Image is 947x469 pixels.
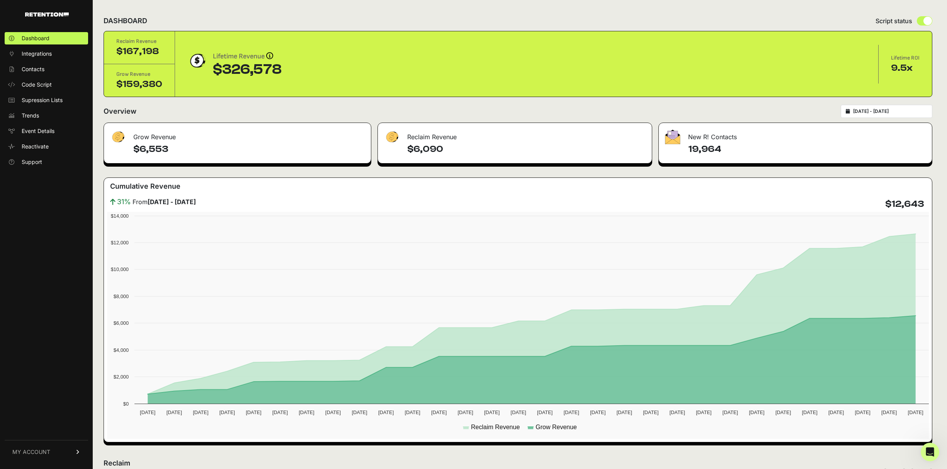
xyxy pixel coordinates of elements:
text: [DATE] [802,409,817,415]
text: [DATE] [272,409,288,415]
div: Lifetime ROI [891,54,920,62]
div: Grow Revenue [104,123,371,146]
img: fa-dollar-13500eef13a19c4ab2b9ed9ad552e47b0d9fc28b02b83b90ba0e00f96d6372e9.png [110,130,126,145]
h2: DASHBOARD [104,15,147,26]
a: Dashboard [5,32,88,44]
text: [DATE] [775,409,791,415]
strong: [DATE] - [DATE] [148,198,196,206]
span: Trends [22,112,39,119]
text: [DATE] [511,409,526,415]
text: [DATE] [749,409,764,415]
text: [DATE] [696,409,711,415]
h4: $12,643 [885,198,924,210]
text: [DATE] [167,409,182,415]
a: Support [5,156,88,168]
span: Code Script [22,81,52,89]
text: [DATE] [405,409,420,415]
div: $167,198 [116,45,162,58]
span: Support [22,158,42,166]
span: Reactivate [22,143,49,150]
div: $159,380 [116,78,162,90]
a: Integrations [5,48,88,60]
text: [DATE] [431,409,447,415]
text: [DATE] [564,409,579,415]
a: Code Script [5,78,88,91]
a: Trends [5,109,88,122]
a: MY ACCOUNT [5,440,88,464]
div: Grow Revenue [116,70,162,78]
span: Contacts [22,65,44,73]
text: [DATE] [193,409,208,415]
iframe: Intercom live chat [921,443,939,461]
div: Reclaim Revenue [378,123,652,146]
span: 31% [117,196,131,207]
text: $10,000 [111,266,129,272]
text: [DATE] [855,409,870,415]
img: Retention.com [25,12,69,17]
text: [DATE] [881,409,897,415]
text: [DATE] [246,409,261,415]
div: 9.5x [891,62,920,74]
span: Event Details [22,127,54,135]
text: $12,000 [111,240,129,246]
text: $4,000 [114,347,129,353]
span: Script status [876,16,912,26]
h4: $6,090 [407,143,646,155]
text: [DATE] [670,409,685,415]
a: Supression Lists [5,94,88,106]
text: Reclaim Revenue [471,424,520,430]
span: Dashboard [22,34,49,42]
a: Reactivate [5,140,88,153]
h4: $6,553 [133,143,365,155]
text: [DATE] [537,409,553,415]
text: [DATE] [299,409,314,415]
img: fa-envelope-19ae18322b30453b285274b1b8af3d052b27d846a4fbe8435d1a52b978f639a2.png [665,130,680,144]
text: [DATE] [590,409,605,415]
text: [DATE] [458,409,473,415]
text: [DATE] [908,409,923,415]
div: Lifetime Revenue [213,51,282,62]
text: [DATE] [723,409,738,415]
text: [DATE] [617,409,632,415]
div: $326,578 [213,62,282,77]
div: Reclaim Revenue [116,38,162,45]
span: MY ACCOUNT [12,448,50,456]
text: $14,000 [111,213,129,219]
text: $8,000 [114,293,129,299]
text: [DATE] [378,409,394,415]
text: [DATE] [484,409,500,415]
h4: 19,964 [688,143,926,155]
text: [DATE] [325,409,341,415]
h2: Reclaim [104,458,288,469]
text: [DATE] [140,409,155,415]
text: Grow Revenue [536,424,577,430]
span: Integrations [22,50,52,58]
text: $0 [123,401,129,407]
h2: Overview [104,106,136,117]
a: Contacts [5,63,88,75]
text: [DATE] [828,409,844,415]
text: [DATE] [352,409,367,415]
text: [DATE] [219,409,235,415]
text: $6,000 [114,320,129,326]
text: [DATE] [643,409,658,415]
a: Event Details [5,125,88,137]
img: fa-dollar-13500eef13a19c4ab2b9ed9ad552e47b0d9fc28b02b83b90ba0e00f96d6372e9.png [384,130,400,145]
img: dollar-coin-05c43ed7efb7bc0c12610022525b4bbbb207c7efeef5aecc26f025e68dcafac9.png [187,51,207,70]
text: $2,000 [114,374,129,380]
h3: Cumulative Revenue [110,181,180,192]
span: Supression Lists [22,96,63,104]
div: New R! Contacts [659,123,932,146]
span: From [133,197,196,206]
